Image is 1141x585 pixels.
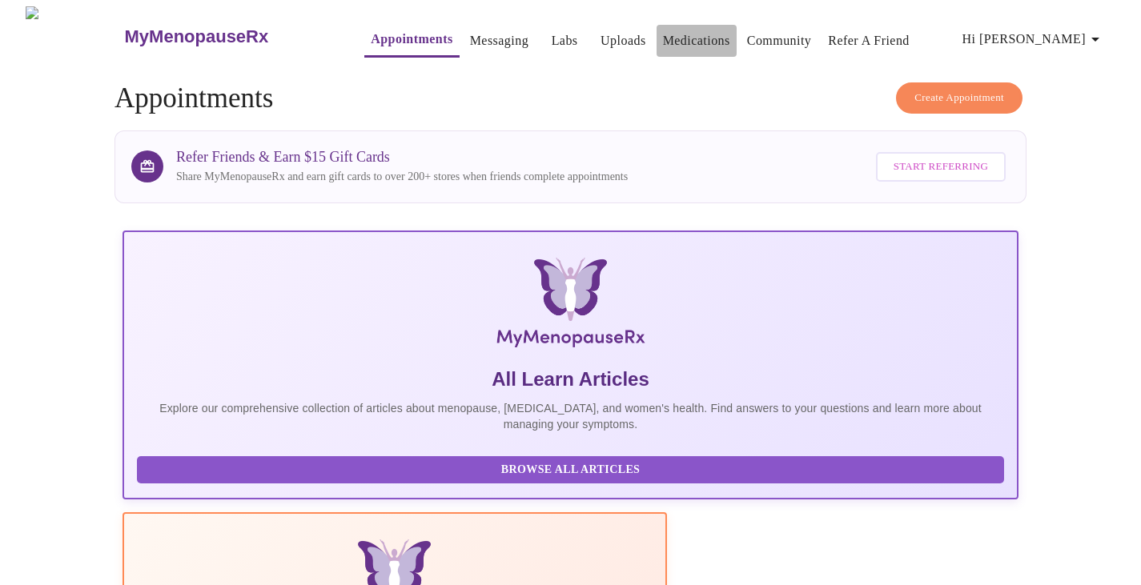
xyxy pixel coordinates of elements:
p: Explore our comprehensive collection of articles about menopause, [MEDICAL_DATA], and women's hea... [137,400,1004,432]
a: MyMenopauseRx [123,9,332,65]
button: Community [741,25,818,57]
button: Hi [PERSON_NAME] [956,23,1111,55]
button: Medications [657,25,737,57]
button: Start Referring [876,152,1006,182]
a: Labs [552,30,578,52]
button: Appointments [364,23,459,58]
h3: MyMenopauseRx [125,26,269,47]
h4: Appointments [115,82,1026,114]
span: Create Appointment [914,89,1004,107]
p: Share MyMenopauseRx and earn gift cards to over 200+ stores when friends complete appointments [176,169,628,185]
a: Messaging [470,30,528,52]
img: MyMenopauseRx Logo [26,6,123,66]
button: Uploads [594,25,653,57]
h3: Refer Friends & Earn $15 Gift Cards [176,149,628,166]
a: Start Referring [872,144,1010,190]
a: Refer a Friend [828,30,910,52]
button: Refer a Friend [822,25,916,57]
h5: All Learn Articles [137,367,1004,392]
a: Community [747,30,812,52]
button: Labs [539,25,590,57]
span: Start Referring [894,158,988,176]
img: MyMenopauseRx Logo [271,258,870,354]
span: Browse All Articles [153,460,988,480]
button: Create Appointment [896,82,1022,114]
a: Browse All Articles [137,462,1008,475]
a: Medications [663,30,730,52]
a: Uploads [601,30,646,52]
button: Browse All Articles [137,456,1004,484]
button: Messaging [464,25,535,57]
a: Appointments [371,28,452,50]
span: Hi [PERSON_NAME] [962,28,1105,50]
